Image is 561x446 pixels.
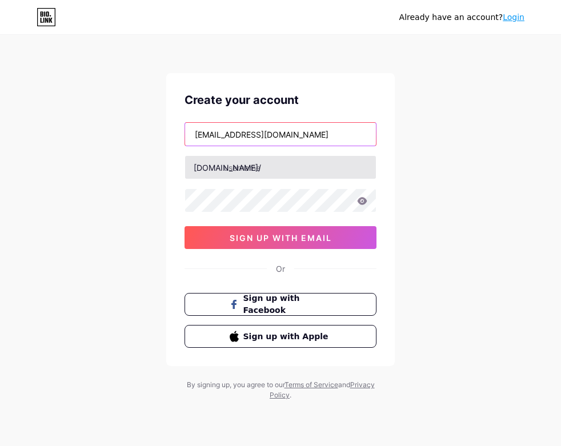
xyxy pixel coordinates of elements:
span: sign up with email [230,233,332,243]
input: Email [185,123,376,146]
a: Terms of Service [284,380,338,389]
button: sign up with email [185,226,376,249]
div: Create your account [185,91,376,109]
div: Already have an account? [399,11,524,23]
span: Sign up with Apple [243,331,332,343]
div: Or [276,263,285,275]
div: By signing up, you agree to our and . [183,380,378,400]
div: [DOMAIN_NAME]/ [194,162,261,174]
input: username [185,156,376,179]
button: Sign up with Apple [185,325,376,348]
span: Sign up with Facebook [243,292,332,316]
a: Login [503,13,524,22]
button: Sign up with Facebook [185,293,376,316]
